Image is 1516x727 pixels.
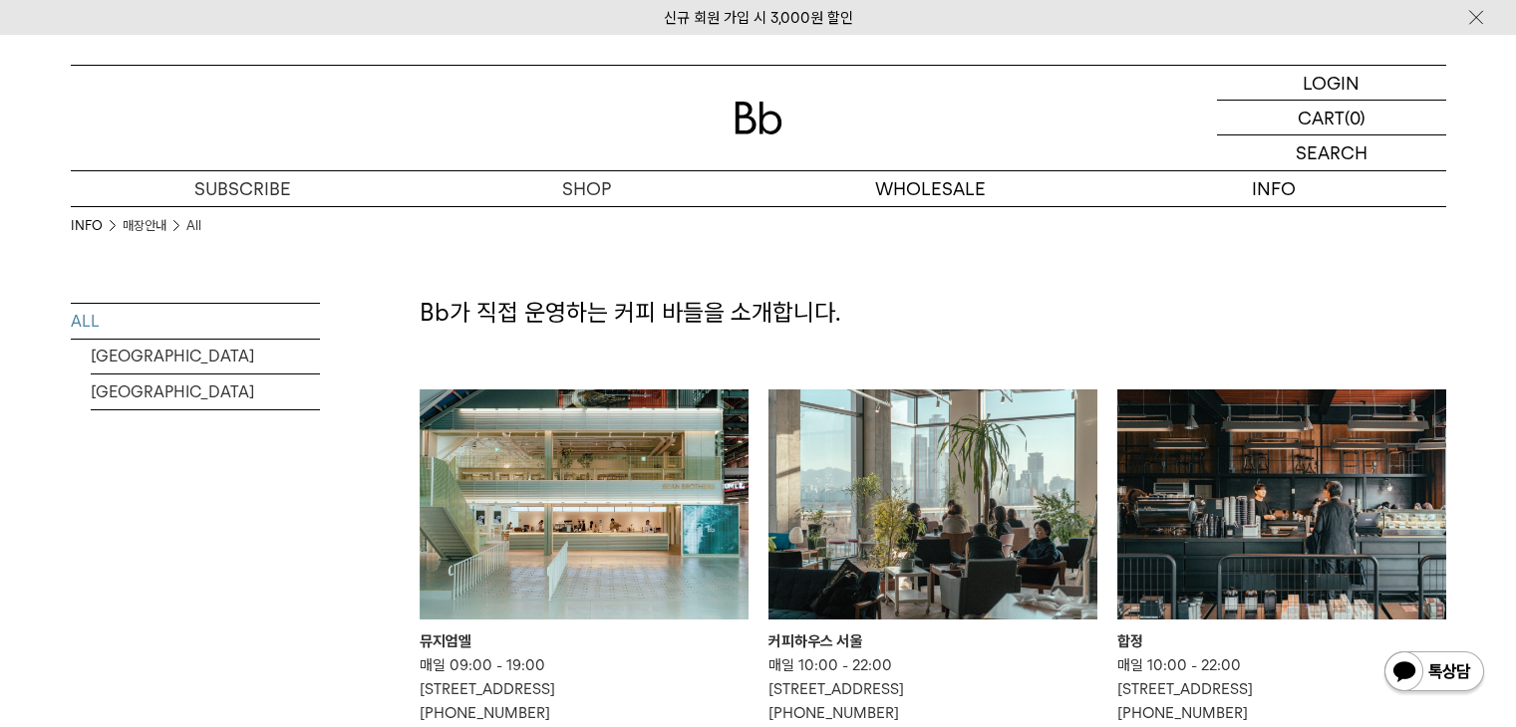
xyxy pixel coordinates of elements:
p: 매일 10:00 - 22:00 [STREET_ADDRESS] [PHONE_NUMBER] [768,653,1097,725]
p: 매일 09:00 - 19:00 [STREET_ADDRESS] [PHONE_NUMBER] [420,653,749,725]
a: 합정 합정 매일 10:00 - 22:00[STREET_ADDRESS][PHONE_NUMBER] [1117,389,1446,725]
div: 뮤지엄엘 [420,629,749,653]
a: 커피하우스 서울 커피하우스 서울 매일 10:00 - 22:00[STREET_ADDRESS][PHONE_NUMBER] [768,389,1097,725]
img: 카카오톡 채널 1:1 채팅 버튼 [1382,649,1486,697]
p: WHOLESALE [758,171,1102,206]
a: SHOP [415,171,758,206]
p: LOGIN [1303,66,1360,100]
a: [GEOGRAPHIC_DATA] [91,374,320,409]
a: [GEOGRAPHIC_DATA] [91,339,320,373]
a: 신규 회원 가입 시 3,000원 할인 [664,9,853,27]
img: 커피하우스 서울 [768,389,1097,619]
img: 로고 [735,102,782,134]
a: 뮤지엄엘 뮤지엄엘 매일 09:00 - 19:00[STREET_ADDRESS][PHONE_NUMBER] [420,389,749,725]
p: Bb가 직접 운영하는 커피 바들을 소개합니다. [420,296,1446,330]
a: SUBSCRIBE [71,171,415,206]
p: SEARCH [1296,135,1367,170]
a: 매장안내 [123,216,166,236]
a: CART (0) [1217,101,1446,135]
div: 커피하우스 서울 [768,629,1097,653]
a: ALL [71,304,320,339]
img: 합정 [1117,389,1446,619]
a: LOGIN [1217,66,1446,101]
img: 뮤지엄엘 [420,389,749,619]
p: INFO [1102,171,1446,206]
p: 매일 10:00 - 22:00 [STREET_ADDRESS] [PHONE_NUMBER] [1117,653,1446,725]
li: INFO [71,216,123,236]
p: CART [1298,101,1345,134]
p: (0) [1345,101,1365,134]
a: All [186,216,201,236]
div: 합정 [1117,629,1446,653]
